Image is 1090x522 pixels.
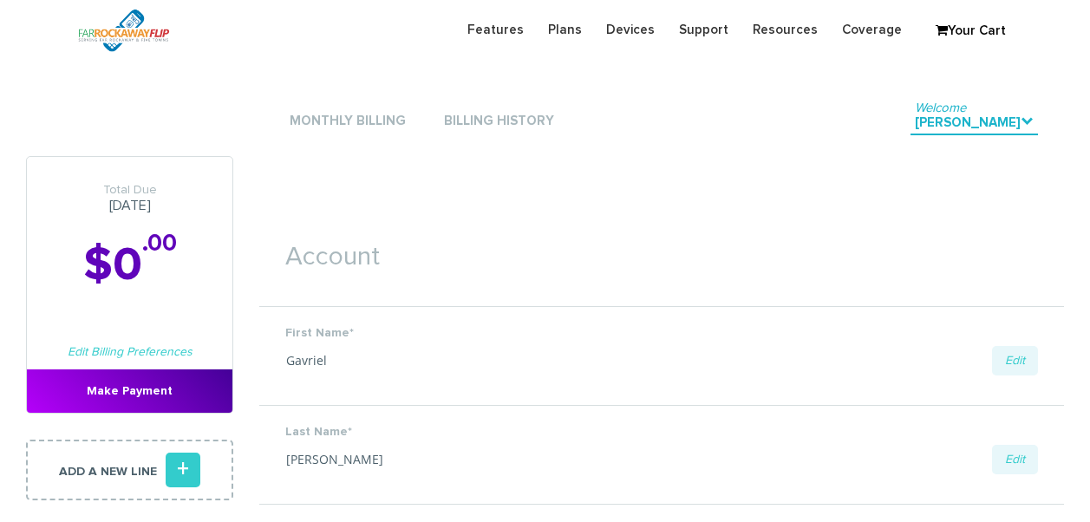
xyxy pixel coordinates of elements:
[68,346,193,358] a: Edit Billing Preferences
[166,453,200,487] i: +
[142,232,177,256] sup: .00
[27,183,232,198] span: Total Due
[26,440,233,500] a: Add a new line+
[667,13,741,47] a: Support
[741,13,830,47] a: Resources
[1021,114,1034,127] i: .
[927,18,1014,44] a: Your Cart
[536,13,594,47] a: Plans
[915,101,966,114] span: Welcome
[27,183,232,214] h3: [DATE]
[992,346,1038,375] a: Edit
[455,13,536,47] a: Features
[285,423,1038,440] label: Last Name*
[594,13,667,47] a: Devices
[285,110,410,134] a: Monthly Billing
[27,369,232,413] a: Make Payment
[285,324,1038,342] label: First Name*
[27,240,232,291] h2: $0
[992,445,1038,474] a: Edit
[830,13,914,47] a: Coverage
[259,217,1064,280] h1: Account
[440,110,558,134] a: Billing History
[911,112,1038,135] a: Welcome[PERSON_NAME].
